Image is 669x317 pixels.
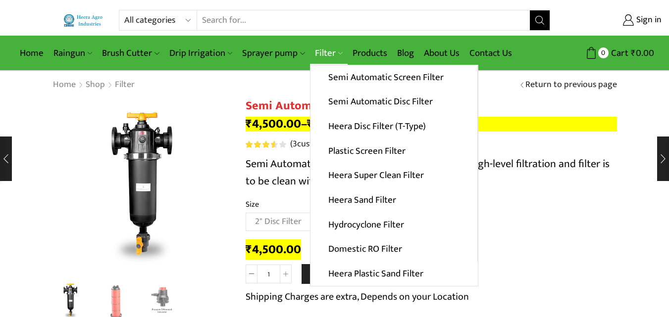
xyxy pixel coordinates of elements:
[464,42,517,65] a: Contact Us
[246,141,286,148] div: Rated 3.67 out of 5
[302,264,396,284] button: Add to cart
[310,65,477,90] a: Semi Automatic Screen Filter
[246,114,301,134] bdi: 4,500.00
[310,262,478,286] a: Heera Plastic Sand Filter
[52,79,76,91] a: Home
[246,117,617,132] p: –
[419,42,464,65] a: About Us
[85,79,105,91] a: Shop
[310,138,477,163] a: Plastic Screen Filter
[293,136,297,151] span: 3
[310,188,477,213] a: Heera Sand Filter
[310,237,477,262] a: Domestic RO Filter
[348,42,392,65] a: Products
[290,138,366,151] a: (3customer reviews)
[631,45,654,61] bdi: 0.00
[246,239,301,260] bdi: 4,500.00
[246,141,275,148] span: Rated out of 5 based on customer ratings
[631,45,636,61] span: ₹
[310,163,477,188] a: Heera Super Clean Filter
[246,239,252,260] span: ₹
[598,47,609,58] span: 0
[52,79,135,91] nav: Breadcrumb
[392,42,419,65] a: Blog
[560,44,654,62] a: 0 Cart ₹0.00
[257,265,280,283] input: Product quantity
[525,79,617,91] a: Return to previous page
[246,141,288,148] span: 3
[310,90,477,114] a: Semi Automatic Disc Filter
[246,199,259,210] label: Size
[246,99,617,113] h1: Semi Automatic Disc Filter
[237,42,309,65] a: Sprayer pump
[197,10,529,30] input: Search for...
[565,11,662,29] a: Sign in
[307,114,313,134] span: ₹
[114,79,135,91] a: Filter
[634,14,662,27] span: Sign in
[164,42,237,65] a: Drip Irrigation
[246,289,469,305] p: Shipping Charges are extra, Depends on your Location
[52,99,231,277] div: 1 / 3
[49,42,97,65] a: Raingun
[530,10,550,30] button: Search button
[609,46,628,60] span: Cart
[97,42,164,65] a: Brush Cutter
[310,42,348,65] a: Filter
[246,114,252,134] span: ₹
[310,212,477,237] a: Hydrocyclone Filter
[310,114,477,139] a: Heera Disc Filter (T-Type)
[246,155,610,190] span: Semi Automatic Disc Filter specially designed for high-level filtration and filter is to be clean...
[307,114,360,134] bdi: 6,100.00
[15,42,49,65] a: Home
